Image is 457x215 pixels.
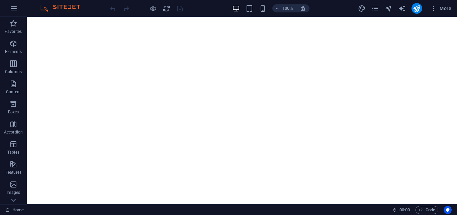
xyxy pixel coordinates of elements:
[358,4,366,12] button: design
[8,109,19,115] p: Boxes
[419,206,435,214] span: Code
[5,170,21,175] p: Features
[416,206,438,214] button: Code
[404,207,405,212] span: :
[412,3,422,14] button: publish
[272,4,296,12] button: 100%
[5,69,22,74] p: Columns
[444,206,452,214] button: Usercentrics
[300,5,306,11] i: On resize automatically adjust zoom level to fit chosen device.
[385,5,392,12] i: Navigator
[371,5,379,12] i: Pages (Ctrl+Alt+S)
[162,4,170,12] button: reload
[398,4,406,12] button: text_generator
[5,49,22,54] p: Elements
[7,150,19,155] p: Tables
[5,29,22,34] p: Favorites
[358,5,366,12] i: Design (Ctrl+Alt+Y)
[282,4,293,12] h6: 100%
[6,89,21,95] p: Content
[398,5,406,12] i: AI Writer
[430,5,451,12] span: More
[38,4,89,12] img: Editor Logo
[7,190,20,195] p: Images
[392,206,410,214] h6: Session time
[428,3,454,14] button: More
[413,5,421,12] i: Publish
[385,4,393,12] button: navigator
[5,206,24,214] a: Click to cancel selection. Double-click to open Pages
[399,206,410,214] span: 00 00
[163,5,170,12] i: Reload page
[371,4,379,12] button: pages
[4,129,23,135] p: Accordion
[149,4,157,12] button: Click here to leave preview mode and continue editing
